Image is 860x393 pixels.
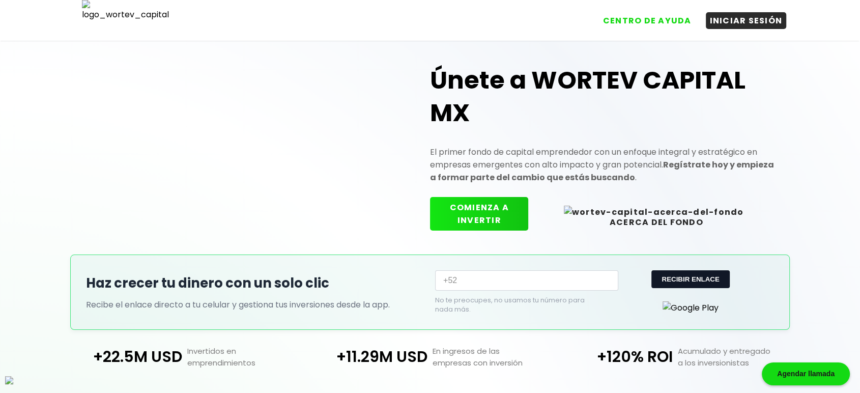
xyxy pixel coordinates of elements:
h1: Únete a WORTEV CAPITAL MX [430,64,774,129]
p: +120% ROI [553,345,673,369]
img: wortev-capital-acerca-del-fondo [564,206,744,218]
img: logos_whatsapp-icon.svg [5,376,13,384]
div: Agendar llamada [762,362,850,385]
button: CENTRO DE AYUDA [599,12,696,29]
strong: Regístrate hoy y empieza a formar parte del cambio que estás buscando [430,159,774,183]
p: Acumulado y entregado a los inversionistas [673,345,798,369]
img: Google Play [663,301,719,314]
a: INICIAR SESIÓN [696,5,787,29]
button: COMIENZA A INVERTIR [430,197,528,231]
a: CENTRO DE AYUDA [589,5,696,29]
button: RECIBIR ENLACE [651,270,729,288]
a: COMIENZA A INVERTIR [430,216,538,228]
p: Invertidos en emprendimientos [182,345,307,369]
p: +11.29M USD [307,345,427,369]
p: En ingresos de las empresas con inversión [427,345,553,369]
p: Recibe el enlace directo a tu celular y gestiona tus inversiones desde la app. [86,298,425,311]
p: No te preocupes, no usamos tu número para nada más. [435,296,602,314]
button: INICIAR SESIÓN [706,12,787,29]
h2: Haz crecer tu dinero con un solo clic [86,273,425,293]
p: El primer fondo de capital emprendedor con un enfoque integral y estratégico en empresas emergent... [430,146,774,184]
p: +22.5M USD [63,345,183,369]
button: ACERCA DEL FONDO [538,199,774,233]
